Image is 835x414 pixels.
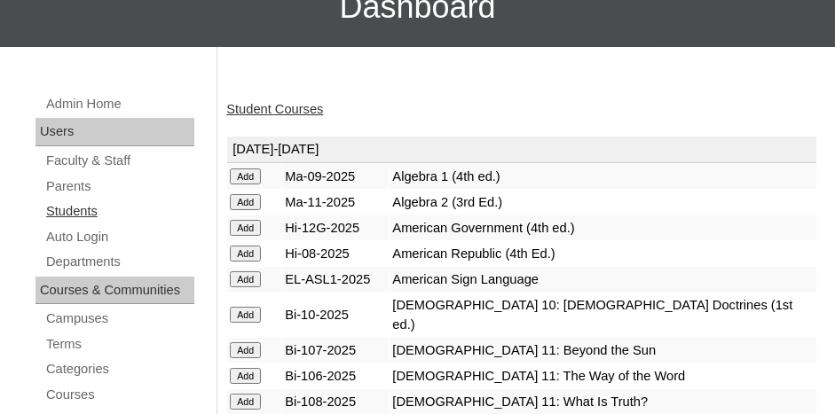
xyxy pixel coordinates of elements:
td: Algebra 2 (3rd Ed.) [390,190,816,215]
input: Add [230,246,261,262]
a: Parents [44,176,194,198]
input: Add [230,168,261,184]
input: Add [230,220,261,236]
td: [DATE]-[DATE] [227,137,816,163]
input: Add [230,307,261,323]
a: Categories [44,358,194,380]
a: Faculty & Staff [44,150,194,172]
input: Add [230,342,261,358]
td: Bi-108-2025 [282,389,389,414]
td: EL-ASL1-2025 [282,267,389,292]
a: Students [44,200,194,223]
td: American Sign Language [390,267,816,292]
td: American Government (4th ed.) [390,215,816,240]
td: Bi-107-2025 [282,338,389,363]
td: Bi-10-2025 [282,293,389,337]
a: Courses [44,384,194,406]
td: Ma-09-2025 [282,164,389,189]
a: Departments [44,251,194,273]
td: [DEMOGRAPHIC_DATA] 11: What Is Truth? [390,389,816,414]
a: Campuses [44,308,194,330]
input: Add [230,194,261,210]
input: Add [230,271,261,287]
td: Ma-11-2025 [282,190,389,215]
td: Hi-12G-2025 [282,215,389,240]
div: Users [35,118,194,146]
input: Add [230,368,261,384]
div: Courses & Communities [35,277,194,305]
input: Add [230,394,261,410]
td: [DEMOGRAPHIC_DATA] 11: The Way of the Word [390,363,816,388]
td: Hi-08-2025 [282,241,389,266]
a: Admin Home [44,93,194,115]
a: Auto Login [44,226,194,248]
a: Terms [44,333,194,355]
td: American Republic (4th Ed.) [390,241,816,266]
td: Bi-106-2025 [282,363,389,388]
td: [DEMOGRAPHIC_DATA] 10: [DEMOGRAPHIC_DATA] Doctrines (1st ed.) [390,293,816,337]
td: Algebra 1 (4th ed.) [390,164,816,189]
td: [DEMOGRAPHIC_DATA] 11: Beyond the Sun [390,338,816,363]
a: Student Courses [226,102,323,116]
